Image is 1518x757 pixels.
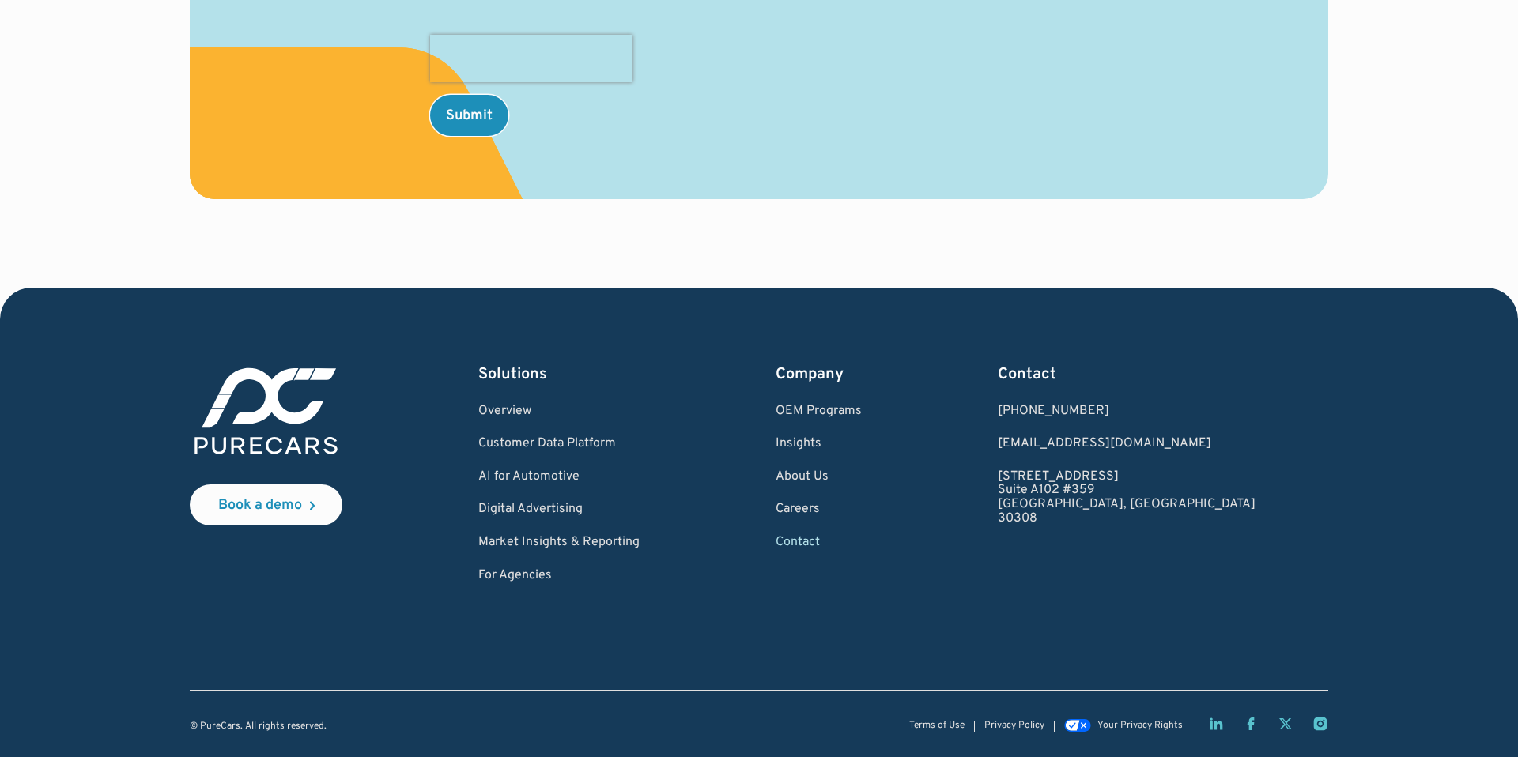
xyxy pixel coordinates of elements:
div: Contact [998,363,1256,386]
img: purecars logo [190,363,342,459]
a: Overview [478,405,640,419]
a: OEM Programs [776,405,862,419]
a: Email us [998,437,1256,451]
a: Facebook page [1243,716,1259,732]
a: Twitter X page [1278,716,1293,732]
iframe: reCAPTCHA [430,35,632,82]
a: Instagram page [1312,716,1328,732]
div: Book a demo [218,499,302,513]
input: Submit [430,95,508,136]
a: [STREET_ADDRESS]Suite A102 #359[GEOGRAPHIC_DATA], [GEOGRAPHIC_DATA]30308 [998,470,1256,525]
a: For Agencies [478,569,640,583]
a: Privacy Policy [984,721,1044,731]
a: Your Privacy Rights [1064,721,1183,732]
div: Your Privacy Rights [1097,721,1183,731]
a: LinkedIn page [1208,716,1224,732]
a: Book a demo [190,484,342,525]
div: Company [776,363,862,386]
div: Solutions [478,363,640,386]
a: Customer Data Platform [478,437,640,451]
a: AI for Automotive [478,470,640,484]
a: About Us [776,470,862,484]
div: [PHONE_NUMBER] [998,405,1256,419]
div: © PureCars. All rights reserved. [190,721,327,732]
a: Contact [776,536,862,550]
a: Careers [776,503,862,517]
a: Digital Advertising [478,503,640,517]
a: Insights [776,437,862,451]
a: Market Insights & Reporting [478,536,640,550]
a: Terms of Use [909,721,965,731]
